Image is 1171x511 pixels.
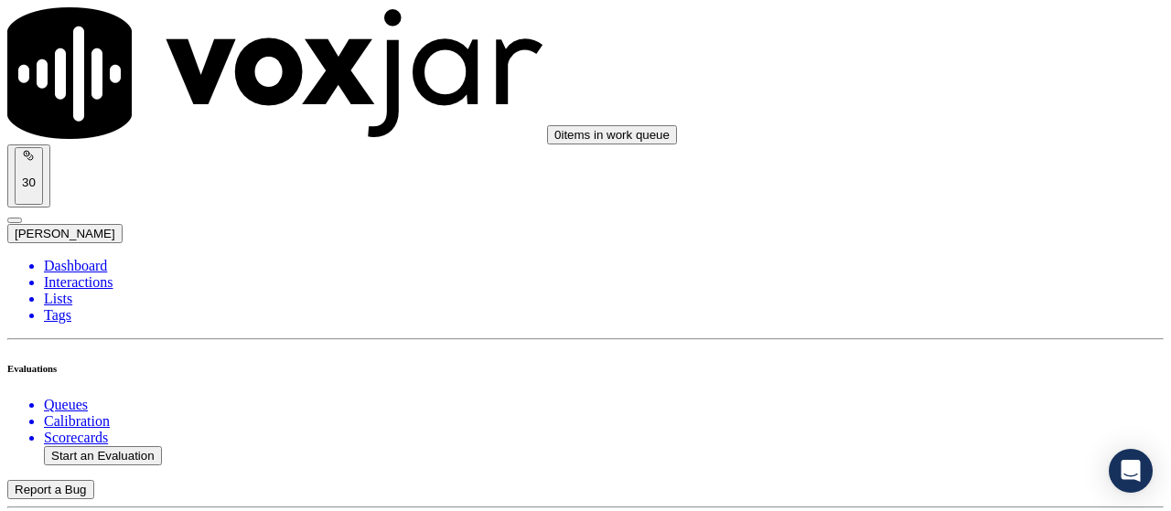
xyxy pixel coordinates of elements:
[547,125,677,144] button: 0items in work queue
[15,227,115,240] span: [PERSON_NAME]
[1109,449,1153,493] div: Open Intercom Messenger
[44,274,1164,291] a: Interactions
[44,446,162,465] button: Start an Evaluation
[44,397,1164,413] a: Queues
[7,224,123,243] button: [PERSON_NAME]
[7,144,50,208] button: 30
[7,480,94,499] button: Report a Bug
[44,307,1164,324] a: Tags
[7,363,1164,374] h6: Evaluations
[15,147,43,205] button: 30
[44,258,1164,274] a: Dashboard
[44,430,1164,446] a: Scorecards
[7,7,543,139] img: voxjar logo
[44,413,1164,430] a: Calibration
[44,291,1164,307] a: Lists
[22,176,36,189] p: 30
